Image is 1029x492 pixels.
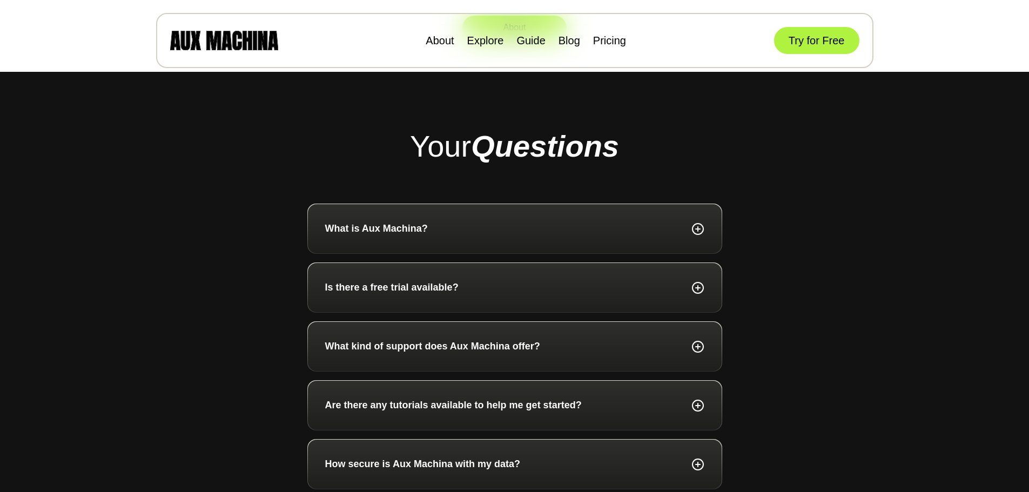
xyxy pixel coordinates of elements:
[170,31,278,50] img: AUX MACHINA
[325,339,540,354] p: What kind of support does Aux Machina offer?
[325,457,520,471] p: How secure is Aux Machina with my data?
[325,280,459,295] p: Is there a free trial available?
[325,398,582,413] p: Are there any tutorials available to help me get started?
[516,35,545,46] a: Guide
[426,35,454,46] a: About
[559,35,580,46] a: Blog
[471,129,619,163] i: Questions
[774,27,859,54] button: Try for Free
[156,124,873,169] h2: Your
[467,35,504,46] a: Explore
[593,35,626,46] a: Pricing
[325,221,428,236] p: What is Aux Machina?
